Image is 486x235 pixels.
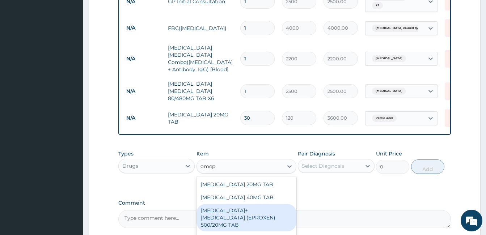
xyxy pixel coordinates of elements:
[372,25,449,32] span: [MEDICAL_DATA] caused by [MEDICAL_DATA]
[164,40,237,77] td: [MEDICAL_DATA] [MEDICAL_DATA] Combo([MEDICAL_DATA]+ Antibody, IgG) [Blood]
[196,178,296,191] div: [MEDICAL_DATA] 20MG TAB
[42,71,100,144] span: We're online!
[302,162,344,170] div: Select Diagnosis
[411,159,444,174] button: Add
[123,21,164,35] td: N/A
[164,77,237,106] td: [MEDICAL_DATA] [MEDICAL_DATA] 80/480MG TAB X6
[196,150,209,157] label: Item
[164,107,237,129] td: [MEDICAL_DATA] 20MG TAB
[372,87,406,95] span: [MEDICAL_DATA]
[372,115,397,122] span: Peptic ulcer
[119,4,136,21] div: Minimize live chat window
[372,55,406,62] span: [MEDICAL_DATA]
[123,52,164,65] td: N/A
[4,158,138,183] textarea: Type your message and hit 'Enter'
[298,150,335,157] label: Pair Diagnosis
[13,36,29,54] img: d_794563401_company_1708531726252_794563401
[123,85,164,98] td: N/A
[38,40,122,50] div: Chat with us now
[122,162,138,170] div: Drugs
[164,21,237,35] td: FBC([MEDICAL_DATA])
[196,204,296,231] div: [MEDICAL_DATA]+ [MEDICAL_DATA] (EPROXEN) 500/20MG TAB
[123,111,164,125] td: N/A
[196,191,296,204] div: [MEDICAL_DATA] 40MG TAB
[376,150,402,157] label: Unit Price
[372,2,383,9] span: + 3
[118,151,134,157] label: Types
[118,200,451,206] label: Comment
